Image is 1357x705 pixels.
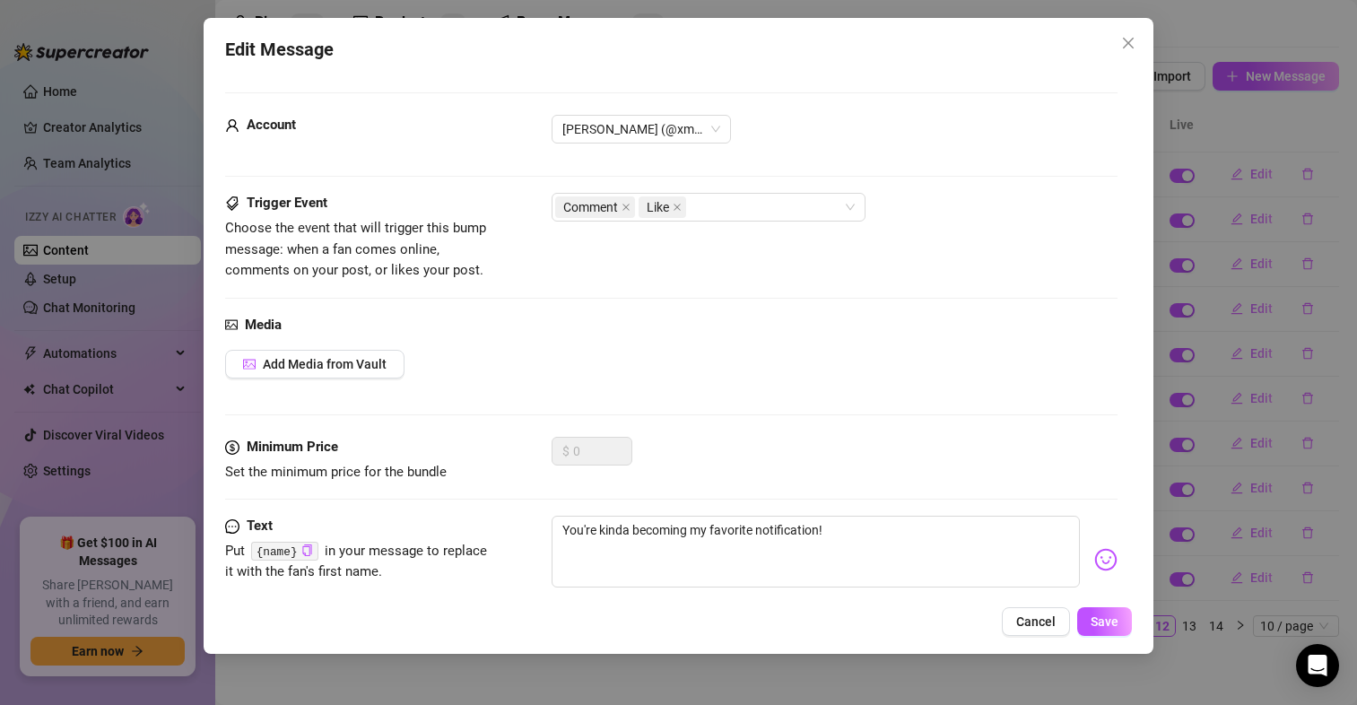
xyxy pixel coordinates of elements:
img: svg%3e [1094,548,1118,571]
span: close [622,203,631,212]
textarea: You're kinda becoming my favorite notification! [552,516,1080,587]
span: Put in your message to replace it with the fan's first name. [225,543,487,580]
strong: Media [245,317,282,333]
span: maki (@xmakiyah) [562,116,720,143]
span: Comment [563,197,618,217]
span: picture [243,358,256,370]
strong: Text [247,518,273,534]
span: Cancel [1016,614,1056,629]
span: Add Media from Vault [263,357,387,371]
div: Open Intercom Messenger [1296,644,1339,687]
span: Set the minimum price for the bundle [225,464,447,480]
span: message [225,516,239,537]
span: Choose the event that will trigger this bump message: when a fan comes online, comments on your p... [225,220,486,278]
span: dollar [225,437,239,458]
span: copy [301,544,313,556]
button: Cancel [1002,607,1070,636]
button: Save [1077,607,1132,636]
span: close [673,203,682,212]
span: Edit Message [225,36,334,64]
span: Save [1091,614,1118,629]
span: user [225,115,239,136]
span: close [1121,36,1135,50]
span: Comment [555,196,635,218]
span: Close [1114,36,1143,50]
strong: Trigger Event [247,195,327,211]
strong: Minimum Price [247,439,338,455]
span: Like [639,196,686,218]
button: Close [1114,29,1143,57]
strong: Account [247,117,296,133]
button: Add Media from Vault [225,350,404,379]
code: {name} [251,542,318,561]
span: Like [647,197,669,217]
button: Click to Copy [301,544,313,558]
span: tags [225,193,239,214]
span: picture [225,315,238,336]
